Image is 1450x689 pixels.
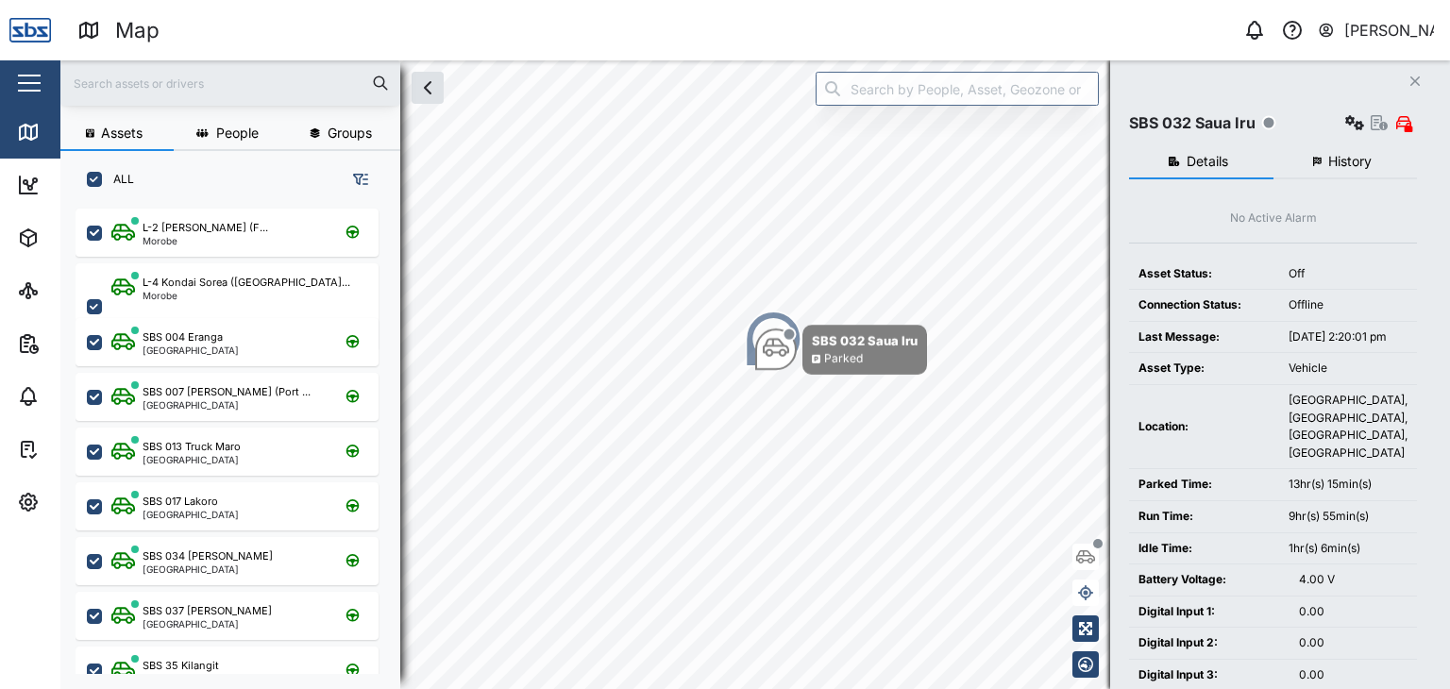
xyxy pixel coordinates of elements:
div: SBS 007 [PERSON_NAME] (Port ... [143,384,311,400]
div: 0.00 [1299,666,1408,684]
div: Map [115,14,160,47]
div: Off [1289,265,1408,283]
div: Run Time: [1138,508,1270,526]
canvas: Map [60,60,1450,689]
div: SBS 35 Kilangit [143,658,219,674]
div: Sites [49,280,94,301]
div: Offline [1289,296,1408,314]
label: ALL [102,172,134,187]
span: History [1328,155,1372,168]
button: [PERSON_NAME] [1317,17,1435,43]
div: Assets [49,227,108,248]
span: Details [1187,155,1228,168]
div: L-2 [PERSON_NAME] (F... [143,220,268,236]
div: 9hr(s) 55min(s) [1289,508,1408,526]
div: [GEOGRAPHIC_DATA] [143,619,272,629]
div: Asset Status: [1138,265,1270,283]
div: Asset Type: [1138,360,1270,378]
div: [GEOGRAPHIC_DATA], [GEOGRAPHIC_DATA], [GEOGRAPHIC_DATA], [GEOGRAPHIC_DATA] [1289,392,1408,462]
div: SBS 037 [PERSON_NAME] [143,603,272,619]
input: Search assets or drivers [72,69,389,97]
div: SBS 017 Lakoro [143,494,218,510]
span: People [216,126,259,140]
div: 13hr(s) 15min(s) [1289,476,1408,494]
div: L-4 Kondai Sorea ([GEOGRAPHIC_DATA]... [143,275,350,291]
div: Digital Input 2: [1138,634,1280,652]
div: Tasks [49,439,101,460]
input: Search by People, Asset, Geozone or Place [816,72,1099,106]
div: [GEOGRAPHIC_DATA] [143,345,239,355]
div: Morobe [143,236,268,245]
div: [GEOGRAPHIC_DATA] [143,400,311,410]
div: Parked Time: [1138,476,1270,494]
div: [GEOGRAPHIC_DATA] [143,455,241,464]
div: SBS 004 Eranga [143,329,223,345]
div: Map marker [745,311,801,367]
div: Digital Input 1: [1138,603,1280,621]
div: Dashboard [49,175,134,195]
div: 0.00 [1299,634,1408,652]
div: Map marker [755,325,927,375]
div: SBS 013 Truck Maro [143,439,241,455]
div: Digital Input 3: [1138,666,1280,684]
div: Morobe [143,291,350,300]
div: SBS 032 Saua Iru [812,331,918,350]
div: 1hr(s) 6min(s) [1289,540,1408,558]
div: Map [49,122,92,143]
div: 4.00 V [1299,571,1408,589]
div: Settings [49,492,116,513]
div: Location: [1138,418,1270,436]
div: 0.00 [1299,603,1408,621]
div: No Active Alarm [1230,210,1317,227]
div: Connection Status: [1138,296,1270,314]
div: grid [76,202,399,674]
div: [PERSON_NAME] [1344,19,1435,42]
img: Main Logo [9,9,51,51]
div: [GEOGRAPHIC_DATA] [143,564,273,574]
div: [GEOGRAPHIC_DATA] [143,510,239,519]
div: Parked [824,350,863,368]
div: Reports [49,333,113,354]
div: [DATE] 2:20:01 pm [1289,328,1408,346]
div: Battery Voltage: [1138,571,1280,589]
span: Assets [101,126,143,140]
div: Vehicle [1289,360,1408,378]
div: Alarms [49,386,108,407]
div: Idle Time: [1138,540,1270,558]
div: SBS 032 Saua Iru [1129,111,1256,135]
div: Last Message: [1138,328,1270,346]
span: Groups [328,126,372,140]
div: SBS 034 [PERSON_NAME] [143,548,273,564]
